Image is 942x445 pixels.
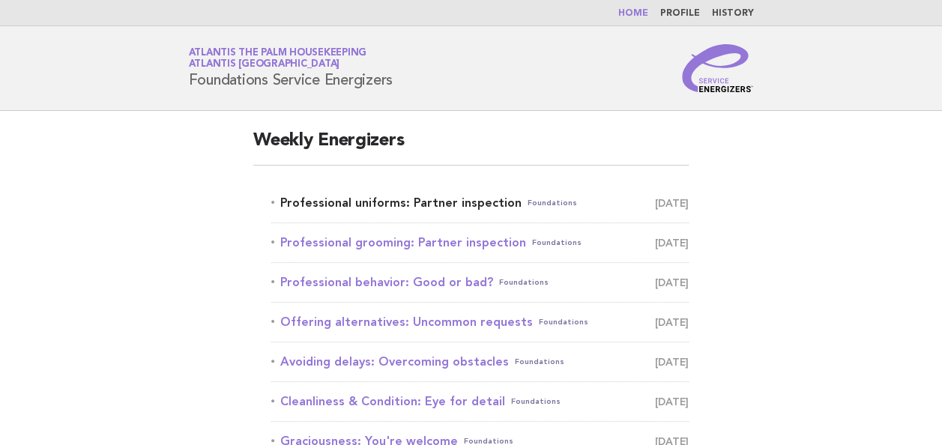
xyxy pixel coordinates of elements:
a: Atlantis The Palm HousekeepingAtlantis [GEOGRAPHIC_DATA] [189,48,367,69]
a: Profile [660,9,700,18]
span: [DATE] [655,272,689,293]
a: Avoiding delays: Overcoming obstaclesFoundations [DATE] [271,351,689,372]
span: [DATE] [655,193,689,214]
h2: Weekly Energizers [253,129,689,166]
a: Professional grooming: Partner inspectionFoundations [DATE] [271,232,689,253]
a: Professional behavior: Good or bad?Foundations [DATE] [271,272,689,293]
a: Offering alternatives: Uncommon requestsFoundations [DATE] [271,312,689,333]
span: Atlantis [GEOGRAPHIC_DATA] [189,60,340,70]
span: Foundations [511,391,561,412]
span: [DATE] [655,312,689,333]
span: Foundations [515,351,564,372]
span: [DATE] [655,232,689,253]
span: [DATE] [655,391,689,412]
a: History [712,9,754,18]
a: Professional uniforms: Partner inspectionFoundations [DATE] [271,193,689,214]
img: Service Energizers [682,44,754,92]
span: Foundations [499,272,549,293]
h1: Foundations Service Energizers [189,49,393,88]
a: Cleanliness & Condition: Eye for detailFoundations [DATE] [271,391,689,412]
span: Foundations [528,193,577,214]
span: Foundations [532,232,582,253]
a: Home [618,9,648,18]
span: Foundations [539,312,588,333]
span: [DATE] [655,351,689,372]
